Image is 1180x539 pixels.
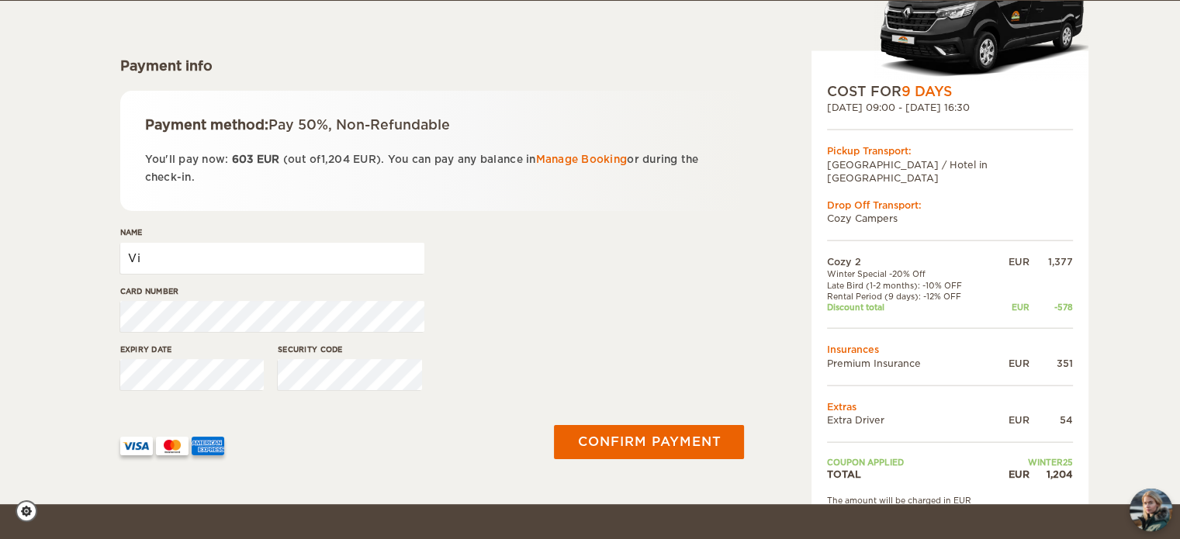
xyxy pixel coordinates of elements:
div: 1,377 [1029,255,1073,268]
label: Name [120,226,424,238]
div: -578 [1029,302,1073,313]
td: Extras [827,399,1073,413]
img: mastercard [156,437,189,455]
div: Payment method: [145,116,720,134]
a: Cookie settings [16,500,47,522]
div: EUR [993,255,1029,268]
td: WINTER25 [993,457,1072,468]
td: Coupon applied [827,457,994,468]
label: Expiry date [120,344,265,355]
div: The amount will be charged in EUR [827,495,1073,506]
td: Cozy 2 [827,255,994,268]
div: [DATE] 09:00 - [DATE] 16:30 [827,101,1073,114]
a: Manage Booking [536,154,628,165]
span: 9 Days [901,84,952,99]
div: Pickup Transport: [827,144,1073,157]
label: Security code [278,344,422,355]
td: Late Bird (1-2 months): -10% OFF [827,279,994,290]
span: 1,204 [321,154,350,165]
td: Rental Period (9 days): -12% OFF [827,290,994,301]
img: AMEX [192,437,224,455]
td: Insurances [827,343,1073,356]
div: EUR [993,413,1029,426]
td: Extra Driver [827,413,994,426]
span: EUR [353,154,376,165]
span: EUR [257,154,280,165]
img: Freyja at Cozy Campers [1130,489,1172,531]
label: Card number [120,285,424,297]
div: 351 [1029,356,1073,369]
div: Drop Off Transport: [827,198,1073,211]
td: TOTAL [827,468,994,481]
td: Cozy Campers [827,212,1073,225]
div: 1,204 [1029,468,1073,481]
div: EUR [993,302,1029,313]
td: [GEOGRAPHIC_DATA] / Hotel in [GEOGRAPHIC_DATA] [827,157,1073,184]
div: EUR [993,468,1029,481]
td: Discount total [827,302,994,313]
div: COST FOR [827,82,1073,101]
img: VISA [120,437,153,455]
span: Pay 50%, Non-Refundable [268,117,450,133]
button: chat-button [1130,489,1172,531]
span: 603 [232,154,254,165]
div: 54 [1029,413,1073,426]
div: Payment info [120,57,745,75]
div: EUR [993,356,1029,369]
td: Winter Special -20% Off [827,268,994,279]
p: You'll pay now: (out of ). You can pay any balance in or during the check-in. [145,150,720,187]
button: Confirm payment [554,425,744,459]
td: Premium Insurance [827,356,994,369]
